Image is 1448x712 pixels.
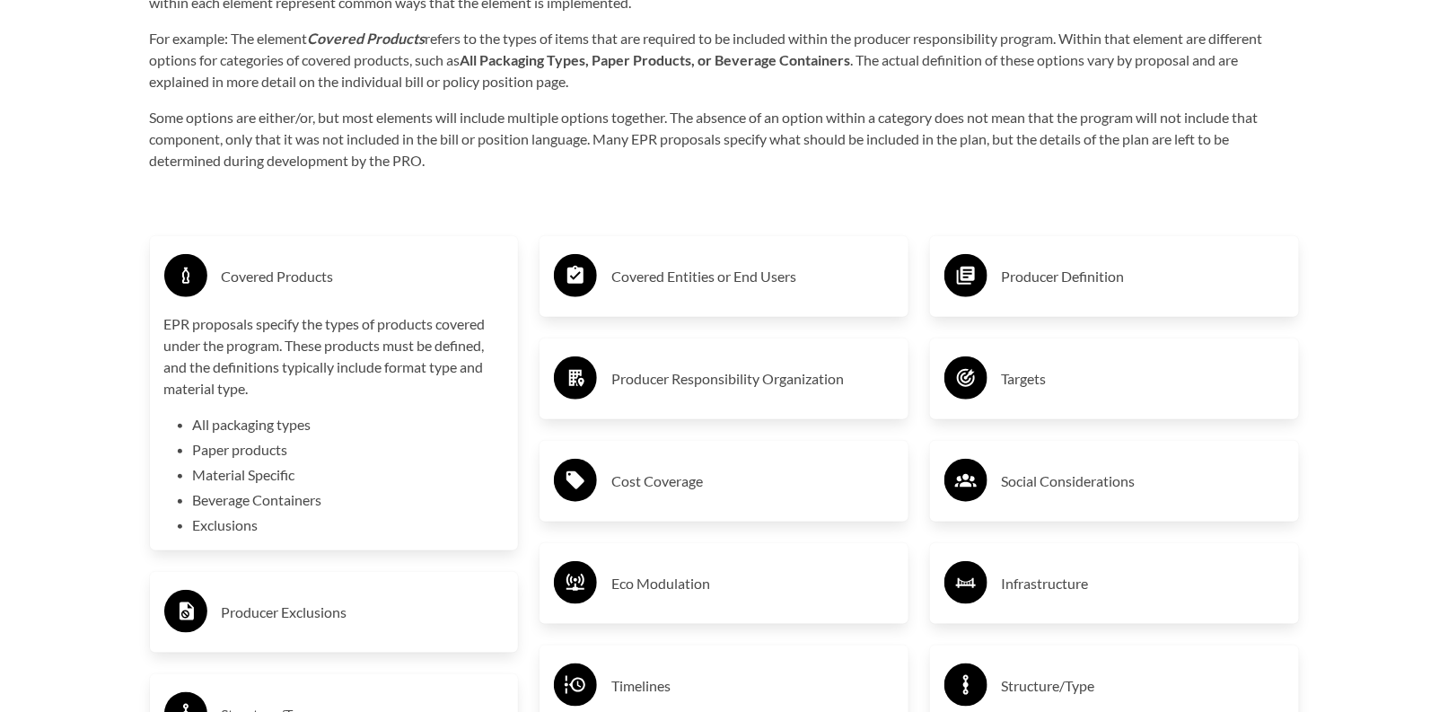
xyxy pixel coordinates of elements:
[150,107,1299,171] p: Some options are either/or, but most elements will include multiple options together. The absence...
[193,414,505,435] li: All packaging types
[611,569,894,598] h3: Eco Modulation
[1002,467,1285,496] h3: Social Considerations
[164,313,505,400] p: EPR proposals specify the types of products covered under the program. These products must be def...
[193,514,505,536] li: Exclusions
[611,262,894,291] h3: Covered Entities or End Users
[1002,672,1285,700] h3: Structure/Type
[611,365,894,393] h3: Producer Responsibility Organization
[193,464,505,486] li: Material Specific
[611,467,894,496] h3: Cost Coverage
[222,598,505,627] h3: Producer Exclusions
[1002,262,1285,291] h3: Producer Definition
[461,51,851,68] strong: All Packaging Types, Paper Products, or Beverage Containers
[1002,569,1285,598] h3: Infrastructure
[150,28,1299,92] p: For example: The element refers to the types of items that are required to be included within the...
[222,262,505,291] h3: Covered Products
[611,672,894,700] h3: Timelines
[1002,365,1285,393] h3: Targets
[193,489,505,511] li: Beverage Containers
[193,439,505,461] li: Paper products
[308,30,426,47] strong: Covered Products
